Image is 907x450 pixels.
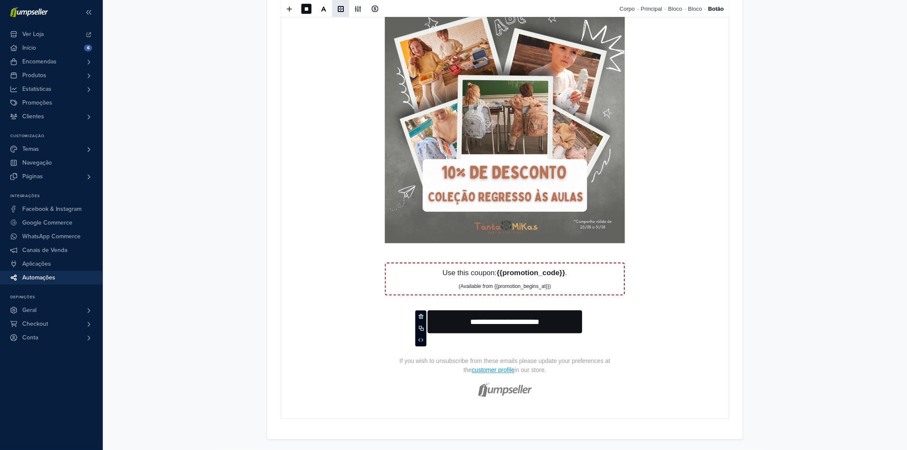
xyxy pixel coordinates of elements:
span: Promoções [22,96,52,110]
span: Canais de Venda [22,243,67,257]
span: Facebook & Instagram [22,202,81,216]
p: (Available from {{promotion_begins_at}}) [109,438,339,446]
span: Ver Loja [22,27,44,41]
span: Automações [22,271,55,285]
p: Definições [10,295,102,300]
span: Conta [22,331,38,345]
span: Navegação [22,156,52,170]
span: 6 [84,45,92,51]
img: %7B%7B%20store.logo%20%7D%7D [284,26,291,33]
a: {{[DOMAIN_NAME]}} [156,32,291,39]
span: WhatsApp Commerce [22,230,81,243]
span: Geral [22,303,36,317]
span: Produtos [22,69,46,82]
span: Aplicações [22,257,51,271]
span: Google Commerce [22,216,72,230]
p: Customização [10,134,102,139]
re-text: {{[DOMAIN_NAME]}} [156,26,282,40]
strong: {{promotion_code}} [216,424,284,432]
span: Início [22,41,36,55]
img: image-d8b451af-77d8-4ea9-9744-c5dba0b5e70b.png [104,159,344,399]
p: Integrações [10,194,102,199]
p: Use this coupon: . [109,423,339,434]
span: Páginas [22,170,43,183]
span: Clientes [22,110,44,123]
span: Estatísticas [22,82,51,96]
span: Checkout [22,317,48,331]
span: Encomendas [22,55,57,69]
span: Temas [22,142,39,156]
